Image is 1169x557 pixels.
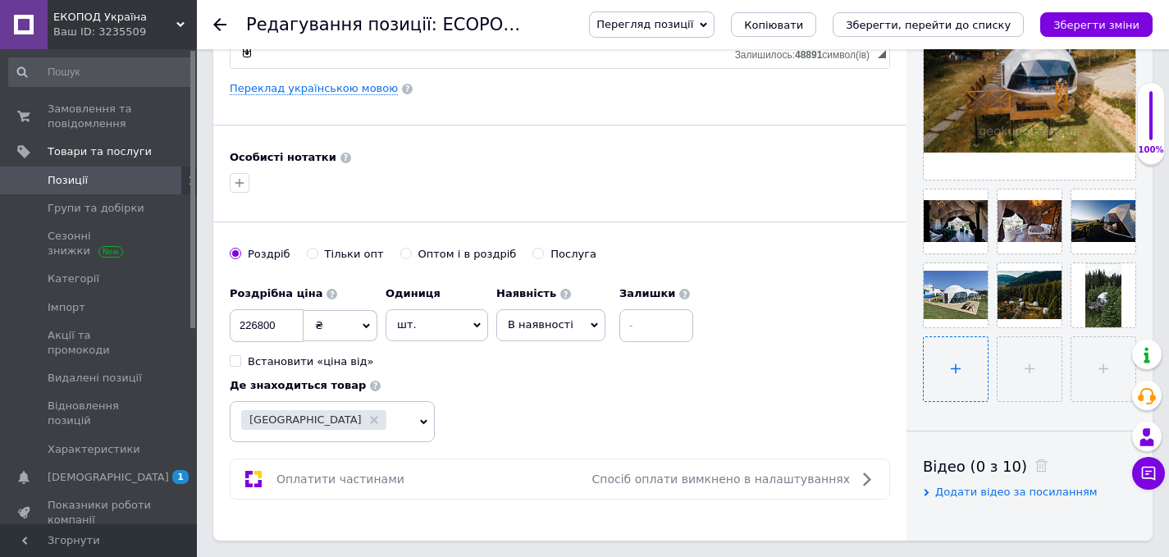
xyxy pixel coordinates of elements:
[53,10,176,25] span: ЕКОПОД Україна
[249,414,362,425] span: [GEOGRAPHIC_DATA]
[230,379,366,391] b: Де знаходиться товар
[48,300,85,315] span: Імпорт
[48,173,88,188] span: Позиції
[592,473,850,486] span: Спосіб оплати вимкнено в налаштуваннях
[276,473,404,486] span: Оплатити частинами
[1132,457,1165,490] button: Чат з покупцем
[53,25,197,39] div: Ваш ID: 3235509
[619,309,693,342] input: -
[1138,144,1164,156] div: 100%
[550,247,596,262] div: Послуга
[619,287,675,299] b: Залишки
[16,116,642,134] p: Площа підлоги - 38 м2
[48,102,152,131] span: Замовлення та повідомлення
[230,151,336,163] b: Особисті нотатки
[496,287,556,299] b: Наявність
[172,470,189,484] span: 1
[16,18,89,30] strong: Private domes
[1040,12,1153,37] button: Зберегти зміни
[16,16,642,51] p: призначені для індивідуального використання, що робить їх чудовим варіантом для глемпінгу та обла...
[935,486,1098,498] span: Додати відео за посиланням
[795,49,822,61] span: 48891
[386,287,441,299] b: Одиниця
[418,247,517,262] div: Оптом і в роздріб
[48,229,152,258] span: Сезонні знижки
[596,18,693,30] span: Перегляд позиції
[48,144,152,159] span: Товари та послуги
[731,12,816,37] button: Копіювати
[16,90,236,103] strong: Розмір і комплектація геокупола Private L
[213,18,226,31] div: Повернутися назад
[48,470,169,485] span: [DEMOGRAPHIC_DATA]
[248,247,290,262] div: Роздріб
[1053,19,1139,31] i: Зберегти зміни
[315,319,323,331] span: ₴
[48,272,99,286] span: Категорії
[386,309,488,340] span: шт.
[48,371,142,386] span: Видалені позиції
[48,328,152,358] span: Акції та промокоди
[16,16,642,475] body: Редактор, 17DC2EF8-68EC-4543-A654-4E2439054041
[8,57,194,87] input: Пошук
[325,247,384,262] div: Тільки опт
[48,201,144,216] span: Групи та добірки
[246,15,1003,34] h1: Редагування позиції: ECOPOD Private L | Глемпінг купол | Глемп геокупол
[248,354,374,369] div: Встановити «ціна від»
[230,287,322,299] b: Роздрібна ціна
[16,202,179,214] strong: В комплект геокуполу входить
[48,399,152,428] span: Відновлення позицій
[16,144,642,162] p: Діаметр - 7 м
[48,498,152,527] span: Показники роботи компанії
[878,50,886,58] span: Потягніть для зміни розмірів
[1137,82,1165,165] div: 100% Якість заповнення
[923,458,1027,475] span: Відео (0 з 10)
[16,172,642,189] p: Максимальна висота - 4.1 м
[230,82,398,95] a: Переклад українською мовою
[48,442,140,457] span: Характеристики
[744,19,803,31] span: Копіювати
[833,12,1024,37] button: Зберегти, перейти до списку
[846,19,1011,31] i: Зберегти, перейти до списку
[735,45,878,61] div: Кiлькiсть символiв
[238,43,256,62] a: Зробити резервну копію зараз
[230,309,304,342] input: 0
[508,318,573,331] span: В наявності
